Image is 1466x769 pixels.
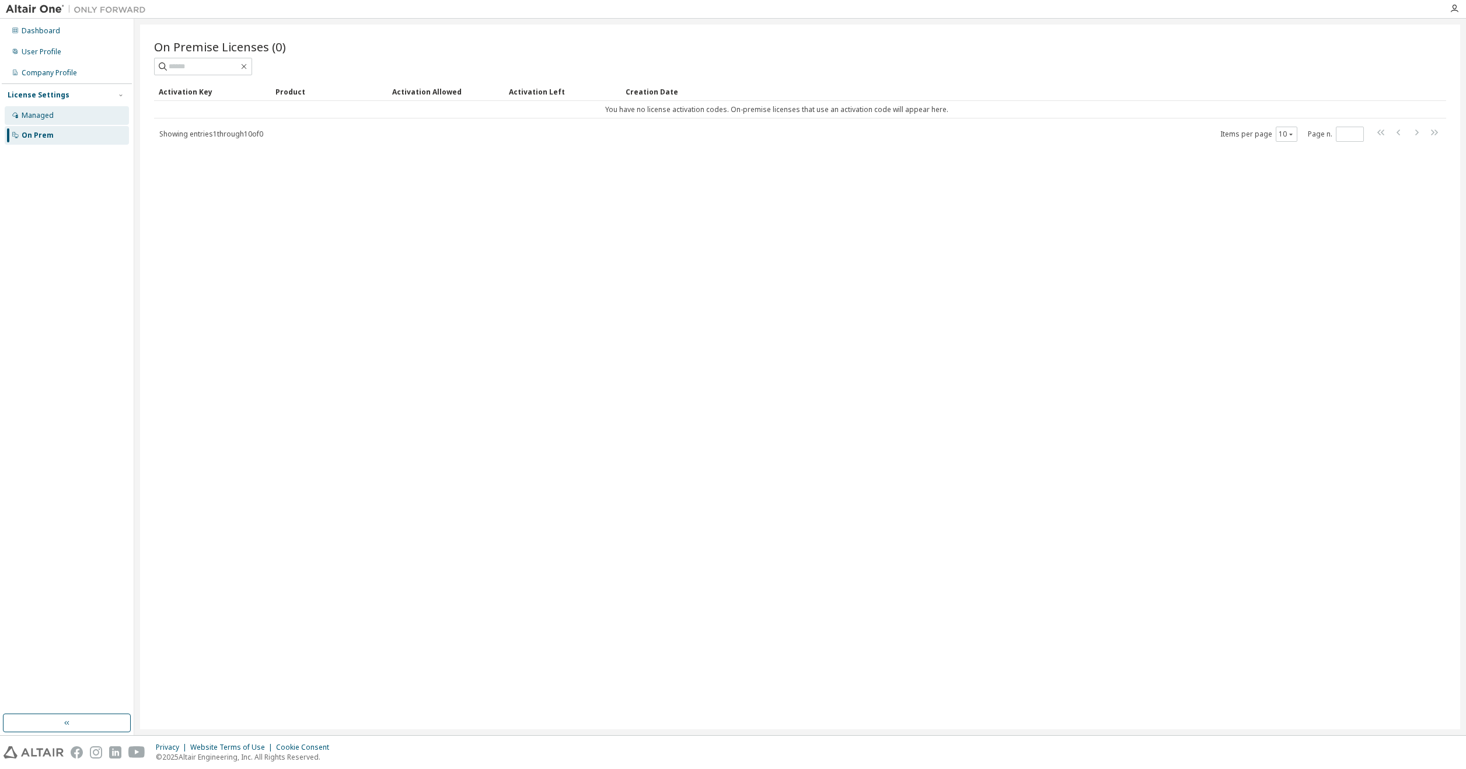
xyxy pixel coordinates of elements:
p: © 2025 Altair Engineering, Inc. All Rights Reserved. [156,752,336,762]
div: Privacy [156,743,190,752]
img: linkedin.svg [109,746,121,758]
div: Dashboard [22,26,60,36]
td: You have no license activation codes. On-premise licenses that use an activation code will appear... [154,101,1399,118]
div: License Settings [8,90,69,100]
img: instagram.svg [90,746,102,758]
div: Creation Date [626,82,1395,101]
div: User Profile [22,47,61,57]
span: Page n. [1308,127,1364,142]
span: On Premise Licenses (0) [154,39,286,55]
span: Showing entries 1 through 10 of 0 [159,129,263,139]
span: Items per page [1220,127,1297,142]
img: youtube.svg [128,746,145,758]
div: Company Profile [22,68,77,78]
img: altair_logo.svg [4,746,64,758]
img: Altair One [6,4,152,15]
div: Managed [22,111,54,120]
div: Activation Allowed [392,82,500,101]
div: Activation Key [159,82,266,101]
button: 10 [1279,130,1294,139]
div: Activation Left [509,82,616,101]
img: facebook.svg [71,746,83,758]
div: Website Terms of Use [190,743,276,752]
div: Product [275,82,383,101]
div: On Prem [22,131,54,140]
div: Cookie Consent [276,743,336,752]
